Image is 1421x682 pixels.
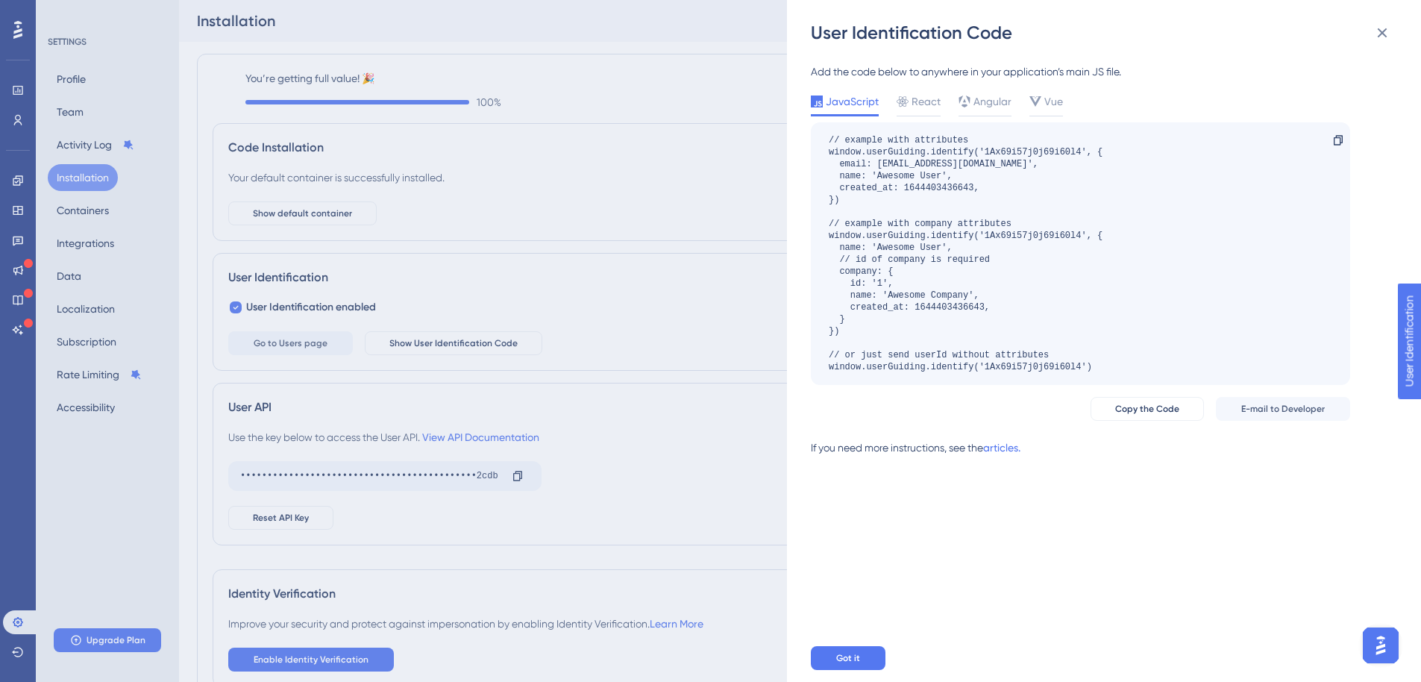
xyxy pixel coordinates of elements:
div: User Identification Code [811,21,1400,45]
span: User Identification [12,4,104,22]
a: articles. [983,439,1020,469]
button: Copy the Code [1091,397,1204,421]
span: Angular [973,93,1011,110]
iframe: UserGuiding AI Assistant Launcher [1358,623,1403,668]
span: JavaScript [826,93,879,110]
div: If you need more instructions, see the [811,439,983,457]
button: E-mail to Developer [1216,397,1350,421]
span: Got it [836,652,860,664]
span: Vue [1044,93,1063,110]
button: Got it [811,646,885,670]
div: Add the code below to anywhere in your application’s main JS file. [811,63,1350,81]
div: // example with attributes window.userGuiding.identify('1Ax69i57j0j69i60l4', { email: [EMAIL_ADDR... [829,134,1102,373]
span: E-mail to Developer [1241,403,1325,415]
span: Copy the Code [1115,403,1179,415]
span: React [912,93,941,110]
